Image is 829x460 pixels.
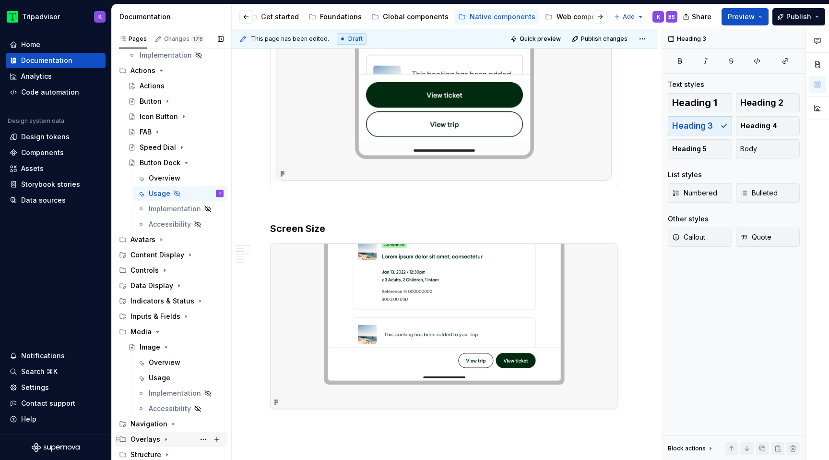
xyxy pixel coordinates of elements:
[21,72,52,81] div: Analytics
[2,6,109,27] button: TripadvisorK
[21,414,36,424] div: Help
[149,173,180,183] div: Overview
[21,40,40,49] div: Home
[6,348,106,363] button: Notifications
[115,247,227,263] div: Content Display
[21,351,65,361] div: Notifications
[140,97,162,106] div: Button
[736,93,800,112] button: Heading 2
[21,383,49,392] div: Settings
[678,8,718,25] button: Share
[320,12,362,22] div: Foundations
[668,183,732,203] button: Numbered
[740,232,771,242] span: Quote
[133,217,227,232] a: Accessibility
[115,263,227,278] div: Controls
[6,193,106,208] a: Data sources
[130,435,160,444] div: Overlays
[130,266,159,275] div: Controls
[21,148,64,157] div: Components
[21,164,44,173] div: Assets
[657,13,660,21] div: K
[124,140,227,155] a: Speed Dial
[668,93,732,112] button: Heading 1
[668,214,709,224] div: Other styles
[149,219,191,229] div: Accessibility
[145,7,517,26] div: Page tree
[21,367,58,376] div: Search ⌘K
[740,144,757,154] span: Body
[6,177,106,192] a: Storybook stories
[133,201,227,217] a: Implementation
[32,443,80,452] svg: Supernova Logo
[672,188,717,198] span: Numbered
[6,145,106,160] a: Components
[133,170,227,186] a: Overview
[261,12,299,22] div: Get started
[140,127,152,137] div: FAB
[668,228,732,247] button: Callout
[21,399,75,408] div: Contact support
[668,139,732,158] button: Heading 5
[569,32,632,46] button: Publish changes
[115,432,227,447] div: Overlays
[672,144,707,154] span: Heading 5
[736,139,800,158] button: Body
[692,12,711,22] span: Share
[6,364,106,379] button: Search ⌘K
[348,35,363,43] span: Draft
[736,116,800,135] button: Heading 4
[124,339,227,355] a: Image
[454,9,539,24] a: Native components
[115,63,227,78] div: Actions
[270,222,618,235] h3: Screen Size
[130,312,180,321] div: Inputs & Fields
[668,170,702,180] div: List styles
[140,342,160,352] div: Image
[22,12,60,22] div: Tripadvisor
[6,396,106,411] button: Contact support
[271,243,618,409] img: d3fd8efe-c43b-465e-8ea7-6d174e0129d3.png
[124,155,227,170] a: Button Dock
[740,98,783,108] span: Heading 2
[115,232,227,247] div: Avatars
[119,12,227,22] div: Documentation
[623,13,635,21] span: Add
[115,278,227,293] div: Data Display
[140,50,192,60] div: Implementation
[508,32,565,46] button: Quick preview
[367,9,452,24] a: Global components
[124,124,227,140] a: FAB
[149,358,180,367] div: Overview
[6,161,106,176] a: Assets
[520,35,561,43] span: Quick preview
[541,9,619,24] a: Web components
[611,10,647,24] button: Add
[130,250,184,260] div: Content Display
[21,132,70,142] div: Design tokens
[149,189,170,198] div: Usage
[133,355,227,370] a: Overview
[21,87,79,97] div: Code automation
[130,327,152,337] div: Media
[124,48,227,63] a: Implementation
[557,12,615,22] div: Web components
[740,121,777,131] span: Heading 4
[6,85,106,100] a: Code automation
[8,117,64,125] div: Design system data
[149,204,201,214] div: Implementation
[728,12,755,22] span: Preview
[6,129,106,145] a: Design tokens
[115,293,227,309] div: Indicators & Status
[6,37,106,52] a: Home
[140,158,180,168] div: Button Dock
[668,13,675,21] div: BS
[470,12,535,22] div: Native components
[119,35,147,43] div: Pages
[6,53,106,68] a: Documentation
[130,450,161,460] div: Structure
[672,232,705,242] span: Callout
[668,445,706,452] div: Block actions
[6,69,106,84] a: Analytics
[383,12,449,22] div: Global components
